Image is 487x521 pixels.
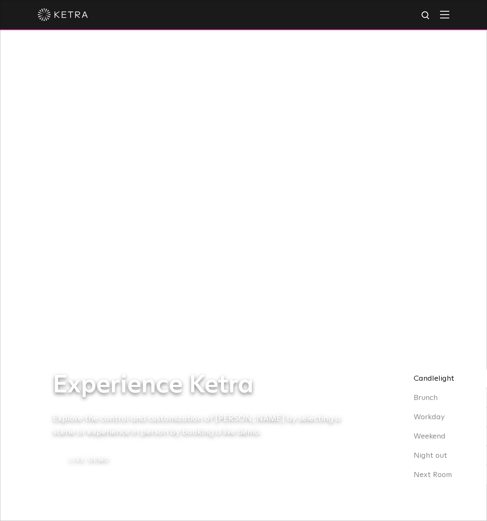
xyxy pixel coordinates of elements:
span: Brunch [414,394,438,402]
span: Weekend [414,433,446,440]
span: Night out [414,452,447,459]
img: Hamburger%20Nav.svg [440,10,449,18]
span: Workday [414,413,445,421]
div: Next Room [403,466,487,484]
img: search icon [421,10,431,21]
img: ketra-logo-2019-white [38,8,88,21]
h1: Experience Ketra [53,371,350,399]
a: Live Demo [53,451,126,469]
h5: Explore the control and customization of [PERSON_NAME] by selecting a scene or experience in pers... [53,412,350,438]
span: Candlelight [414,375,454,382]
